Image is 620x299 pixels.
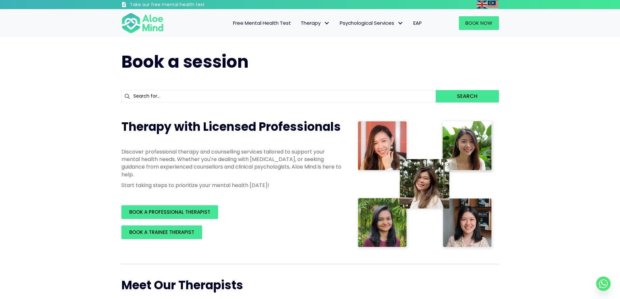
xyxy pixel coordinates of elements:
[396,19,405,28] span: Psychological Services: submenu
[121,205,218,219] a: BOOK A PROFESSIONAL THERAPIST
[121,90,436,102] input: Search for...
[340,20,404,26] span: Psychological Services
[121,50,249,74] span: Book a session
[121,182,343,189] p: Start taking steps to prioritize your mental health [DATE]!
[296,16,335,30] a: TherapyTherapy: submenu
[488,1,498,8] img: ms
[172,16,427,30] nav: Menu
[121,148,343,178] p: Discover professional therapy and counselling services tailored to support your mental health nee...
[121,225,202,239] a: BOOK A TRAINEE THERAPIST
[413,20,422,26] span: EAP
[335,16,408,30] a: Psychological ServicesPsychological Services: submenu
[356,119,495,251] img: Therapist collage
[129,229,194,236] span: BOOK A TRAINEE THERAPIST
[121,12,164,34] img: Aloe mind Logo
[121,118,341,135] span: Therapy with Licensed Professionals
[129,209,210,215] span: BOOK A PROFESSIONAL THERAPIST
[130,2,240,8] h3: Take our free mental health test
[228,16,296,30] a: Free Mental Health Test
[301,20,330,26] span: Therapy
[121,2,240,9] a: Take our free mental health test
[477,1,487,8] img: en
[233,20,291,26] span: Free Mental Health Test
[477,1,488,8] a: English
[436,90,499,102] button: Search
[488,1,499,8] a: Malay
[408,16,427,30] a: EAP
[459,16,499,30] a: Book Now
[596,277,611,291] a: Whatsapp
[465,20,492,26] span: Book Now
[322,19,332,28] span: Therapy: submenu
[121,277,243,293] span: Meet Our Therapists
